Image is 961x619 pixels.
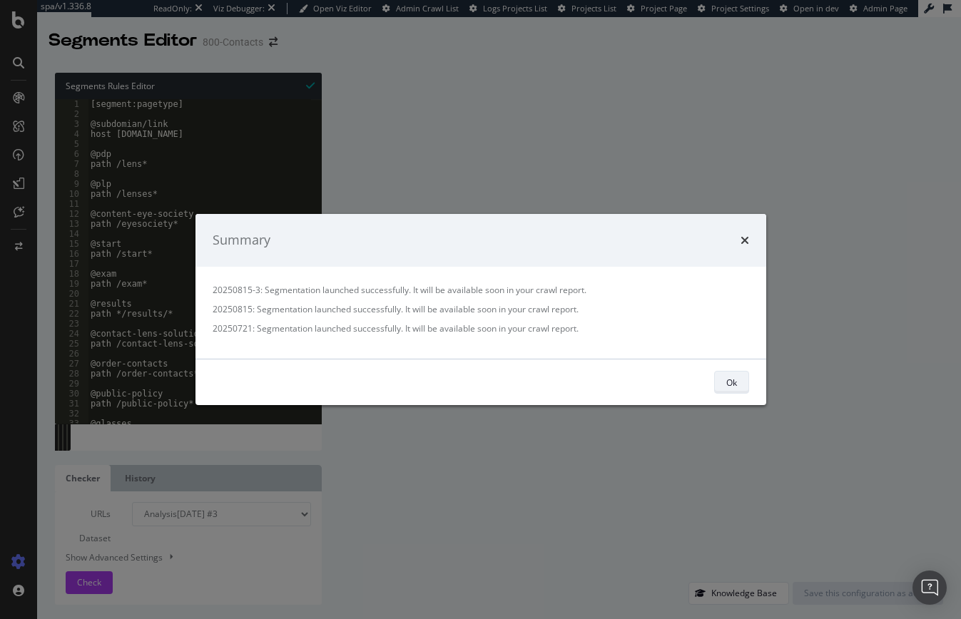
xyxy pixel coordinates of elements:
div: modal [195,214,766,405]
div: Open Intercom Messenger [912,571,947,605]
button: Ok [714,371,749,394]
p: 20250815-3: Segmentation launched successfully. It will be available soon in your crawl report. [213,284,749,296]
div: Summary [213,231,270,250]
p: 20250815: Segmentation launched successfully. It will be available soon in your crawl report. [213,303,749,315]
div: times [741,231,749,250]
div: Ok [726,376,737,388]
p: 20250721: Segmentation launched successfully. It will be available soon in your crawl report. [213,322,749,334]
